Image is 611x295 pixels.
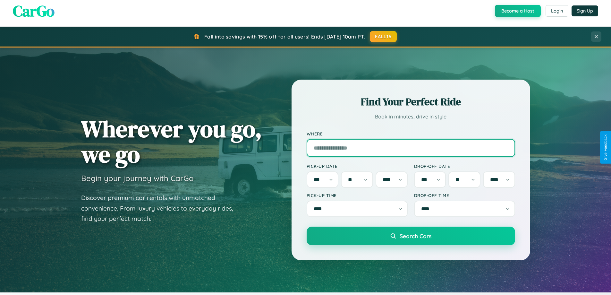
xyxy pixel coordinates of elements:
button: Sign Up [572,5,598,16]
label: Pick-up Time [307,193,408,198]
button: Login [546,5,568,17]
p: Discover premium car rentals with unmatched convenience. From luxury vehicles to everyday rides, ... [81,193,242,224]
span: CarGo [13,0,55,22]
p: Book in minutes, drive in style [307,112,515,121]
label: Pick-up Date [307,163,408,169]
label: Drop-off Time [414,193,515,198]
h3: Begin your journey with CarGo [81,173,194,183]
div: Give Feedback [603,134,608,161]
button: FALL15 [370,31,397,42]
button: Become a Host [495,5,541,17]
span: Search Cars [400,232,431,239]
h1: Wherever you go, we go [81,116,262,167]
button: Search Cars [307,227,515,245]
span: Fall into savings with 15% off for all users! Ends [DATE] 10am PT. [204,33,365,40]
label: Drop-off Date [414,163,515,169]
label: Where [307,131,515,136]
h2: Find Your Perfect Ride [307,95,515,109]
